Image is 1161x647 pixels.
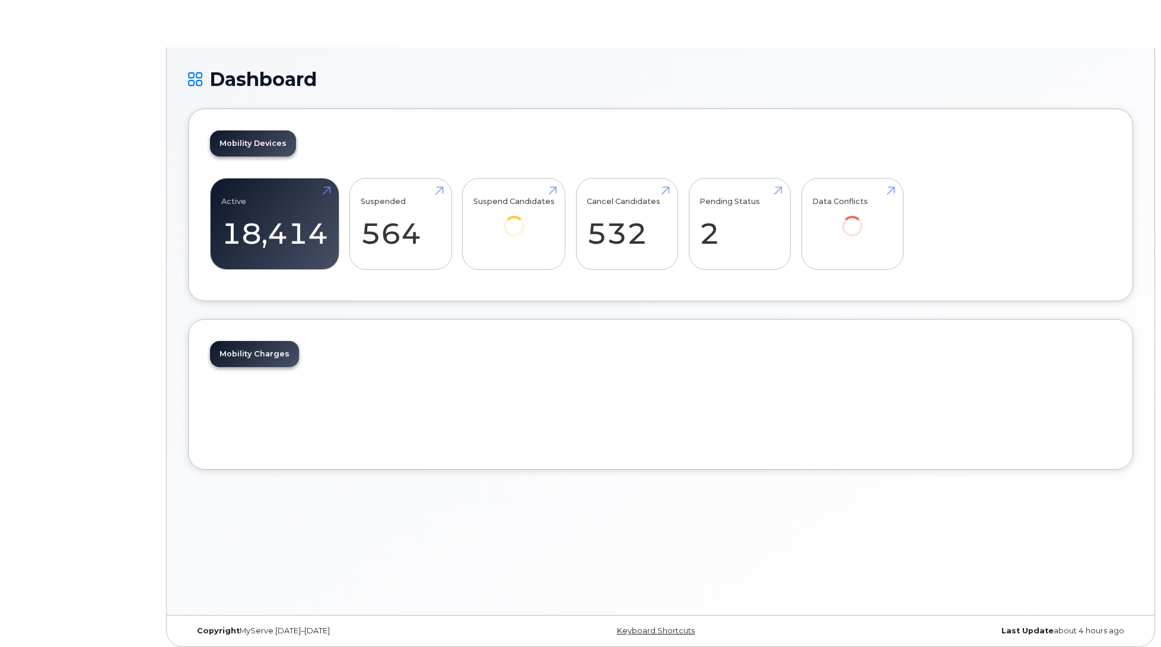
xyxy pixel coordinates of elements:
[210,341,299,367] a: Mobility Charges
[812,185,892,253] a: Data Conflicts
[473,185,555,253] a: Suspend Candidates
[188,69,1133,90] h1: Dashboard
[699,185,780,263] a: Pending Status 2
[221,185,328,263] a: Active 18,414
[188,626,503,636] div: MyServe [DATE]–[DATE]
[818,626,1133,636] div: about 4 hours ago
[197,626,240,635] strong: Copyright
[1001,626,1054,635] strong: Last Update
[617,626,695,635] a: Keyboard Shortcuts
[587,185,667,263] a: Cancel Candidates 532
[361,185,441,263] a: Suspended 564
[210,130,296,157] a: Mobility Devices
